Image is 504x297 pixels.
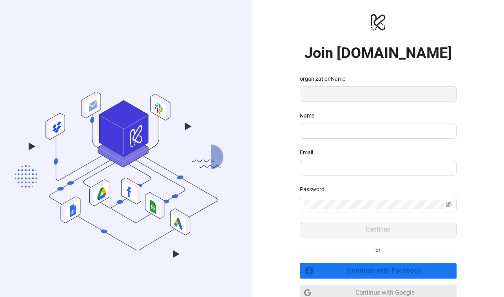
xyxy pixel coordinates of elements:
label: organizationName [300,74,350,83]
label: Email [300,148,318,157]
label: Name [300,111,319,120]
span: or [369,246,387,254]
button: Continue [300,222,457,237]
input: organizationName [300,86,457,102]
h1: Join [DOMAIN_NAME] [300,44,457,62]
input: Password [305,200,444,209]
input: Name [305,126,450,136]
label: Password [300,185,330,194]
span: eye-invisible [446,201,452,208]
input: Email [305,163,450,172]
